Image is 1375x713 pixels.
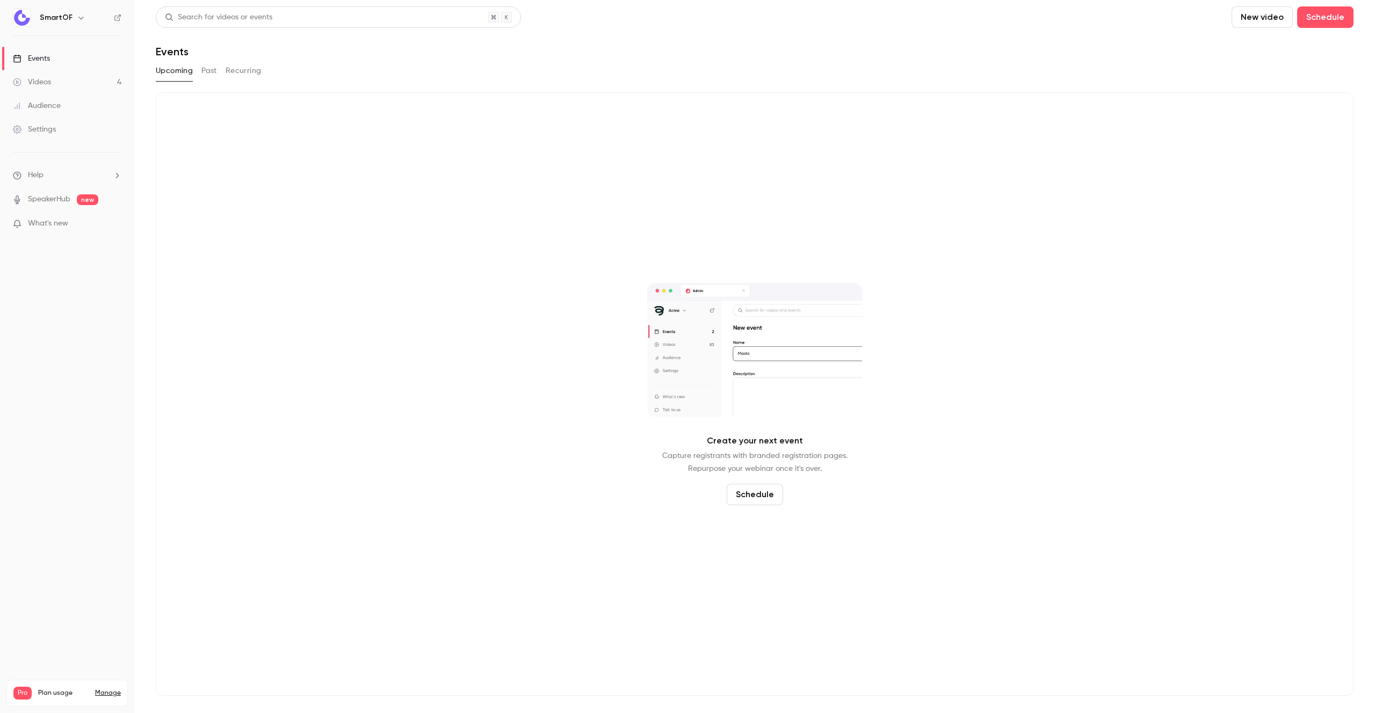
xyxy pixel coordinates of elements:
a: SpeakerHub [28,194,70,205]
p: Capture registrants with branded registration pages. Repurpose your webinar once it's over. [662,449,848,475]
li: help-dropdown-opener [13,170,121,181]
p: Create your next event [707,434,803,447]
button: Schedule [1297,6,1354,28]
div: Videos [13,77,51,88]
button: Upcoming [156,62,193,79]
span: Plan usage [38,689,89,697]
button: Schedule [727,484,783,505]
span: Help [28,170,44,181]
span: What's new [28,218,68,229]
span: Pro [13,687,32,700]
h1: Events [156,45,189,58]
div: Settings [13,124,56,135]
div: Audience [13,100,61,111]
span: new [77,194,98,205]
div: Search for videos or events [165,12,272,23]
img: SmartOF [13,9,31,26]
button: Past [201,62,217,79]
button: Recurring [226,62,262,79]
a: Manage [95,689,121,697]
h6: SmartOF [40,12,73,23]
div: Events [13,53,50,64]
button: New video [1232,6,1293,28]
